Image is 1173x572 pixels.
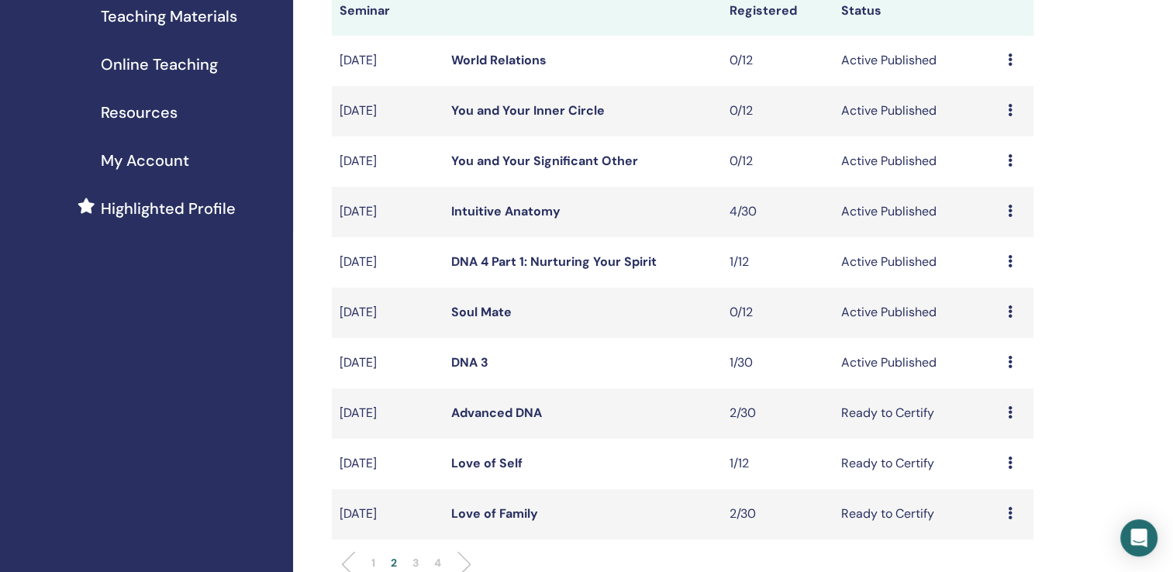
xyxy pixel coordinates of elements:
[833,338,999,388] td: Active Published
[101,149,189,172] span: My Account
[332,388,443,439] td: [DATE]
[451,52,547,68] a: World Relations
[332,36,443,86] td: [DATE]
[451,102,605,119] a: You and Your Inner Circle
[1120,519,1157,556] div: Open Intercom Messenger
[332,288,443,338] td: [DATE]
[451,405,542,421] a: Advanced DNA
[391,555,397,571] p: 2
[451,304,512,320] a: Soul Mate
[101,53,218,76] span: Online Teaching
[722,288,833,338] td: 0/12
[101,5,237,28] span: Teaching Materials
[722,439,833,489] td: 1/12
[332,86,443,136] td: [DATE]
[332,187,443,237] td: [DATE]
[332,338,443,388] td: [DATE]
[412,555,419,571] p: 3
[722,136,833,187] td: 0/12
[722,36,833,86] td: 0/12
[451,354,488,370] a: DNA 3
[371,555,375,571] p: 1
[833,136,999,187] td: Active Published
[332,136,443,187] td: [DATE]
[722,388,833,439] td: 2/30
[833,439,999,489] td: Ready to Certify
[451,153,638,169] a: You and Your Significant Other
[332,439,443,489] td: [DATE]
[451,455,523,471] a: Love of Self
[451,253,657,270] a: DNA 4 Part 1: Nurturing Your Spirit
[451,203,561,219] a: Intuitive Anatomy
[833,288,999,338] td: Active Published
[434,555,441,571] p: 4
[332,237,443,288] td: [DATE]
[833,86,999,136] td: Active Published
[451,505,538,522] a: Love of Family
[722,187,833,237] td: 4/30
[722,338,833,388] td: 1/30
[101,101,178,124] span: Resources
[833,388,999,439] td: Ready to Certify
[833,187,999,237] td: Active Published
[722,489,833,539] td: 2/30
[722,237,833,288] td: 1/12
[101,197,236,220] span: Highlighted Profile
[332,489,443,539] td: [DATE]
[722,86,833,136] td: 0/12
[833,36,999,86] td: Active Published
[833,237,999,288] td: Active Published
[833,489,999,539] td: Ready to Certify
